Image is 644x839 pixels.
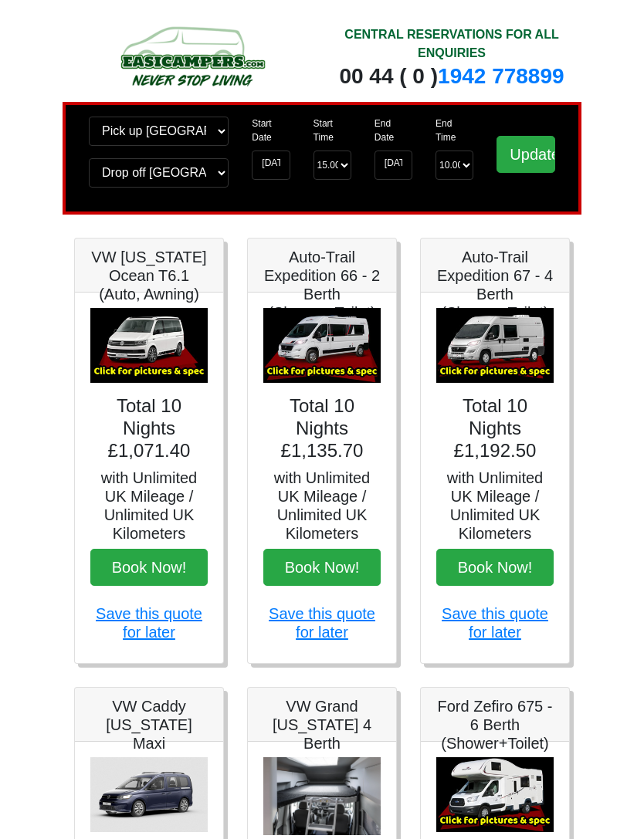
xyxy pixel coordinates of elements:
[375,117,412,144] label: End Date
[442,605,548,641] a: Save this quote for later
[436,117,473,144] label: End Time
[436,248,554,322] h5: Auto-Trail Expedition 67 - 4 Berth (Shower+Toilet)
[436,697,554,753] h5: Ford Zefiro 675 - 6 Berth (Shower+Toilet)
[90,757,208,833] img: VW Caddy California Maxi
[263,308,381,384] img: Auto-Trail Expedition 66 - 2 Berth (Shower+Toilet)
[74,22,310,90] img: campers-checkout-logo.png
[263,248,381,322] h5: Auto-Trail Expedition 66 - 2 Berth (Shower+Toilet)
[438,64,564,88] a: 1942 778899
[436,469,554,543] h5: with Unlimited UK Mileage / Unlimited UK Kilometers
[436,308,554,384] img: Auto-Trail Expedition 67 - 4 Berth (Shower+Toilet)
[263,469,381,543] h5: with Unlimited UK Mileage / Unlimited UK Kilometers
[90,697,208,753] h5: VW Caddy [US_STATE] Maxi
[252,151,290,180] input: Start Date
[497,136,555,173] input: Update
[436,757,554,833] img: Ford Zefiro 675 - 6 Berth (Shower+Toilet)
[90,248,208,303] h5: VW [US_STATE] Ocean T6.1 (Auto, Awning)
[263,549,381,586] button: Book Now!
[269,605,375,641] a: Save this quote for later
[90,549,208,586] button: Book Now!
[263,395,381,462] h4: Total 10 Nights £1,135.70
[96,605,202,641] a: Save this quote for later
[90,308,208,384] img: VW California Ocean T6.1 (Auto, Awning)
[375,151,412,180] input: Return Date
[90,469,208,543] h5: with Unlimited UK Mileage / Unlimited UK Kilometers
[334,63,570,90] div: 00 44 ( 0 )
[436,395,554,462] h4: Total 10 Nights £1,192.50
[252,117,290,144] label: Start Date
[263,757,381,835] img: VW Grand California 4 Berth
[314,117,351,144] label: Start Time
[334,25,570,63] div: CENTRAL RESERVATIONS FOR ALL ENQUIRIES
[90,395,208,462] h4: Total 10 Nights £1,071.40
[263,697,381,753] h5: VW Grand [US_STATE] 4 Berth
[436,549,554,586] button: Book Now!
